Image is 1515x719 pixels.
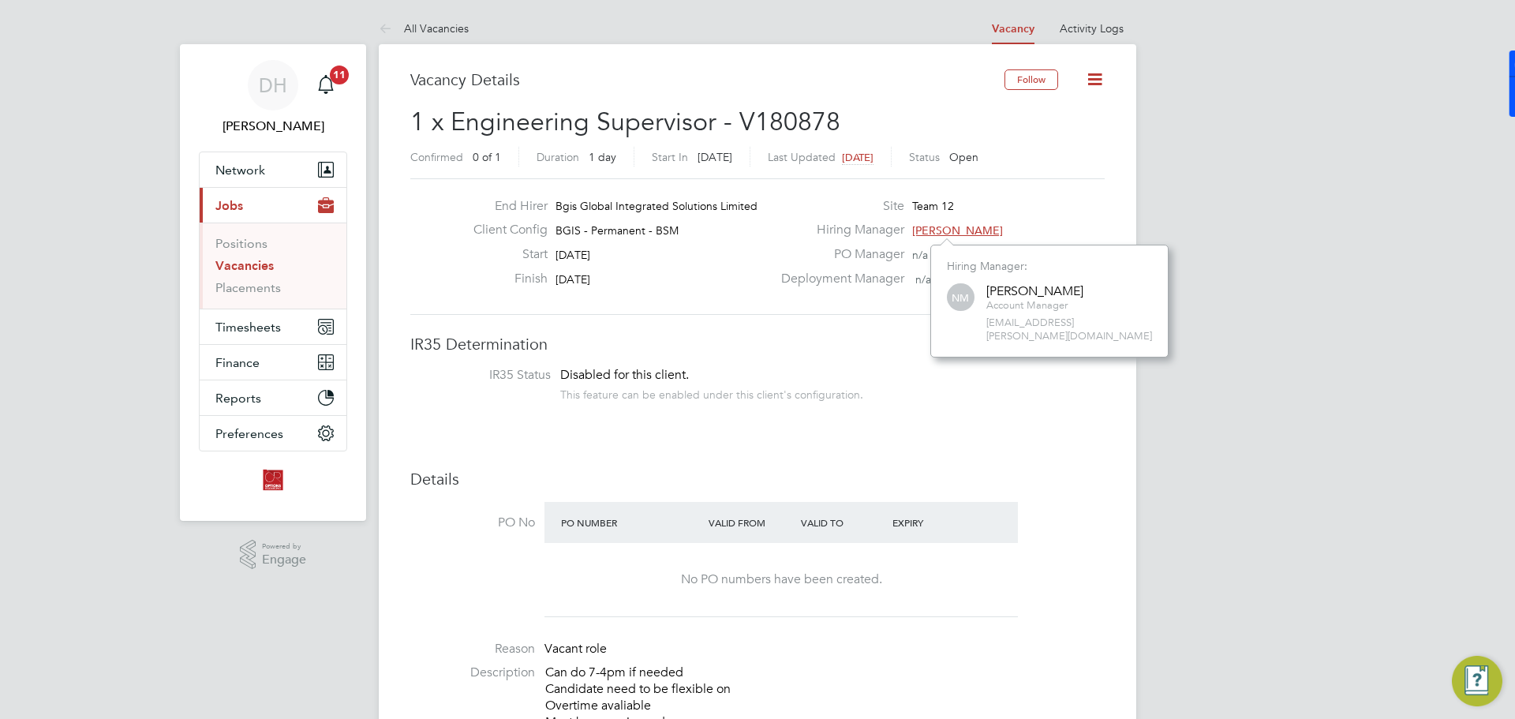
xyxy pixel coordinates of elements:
span: DH [259,75,287,95]
span: Timesheets [215,320,281,335]
label: Description [410,665,535,681]
img: optionsresourcing-logo-retina.png [260,467,286,492]
h3: Vacancy Details [410,69,1004,90]
span: Daniel Hobbs [199,117,347,136]
label: Site [772,198,904,215]
a: Placements [215,280,281,295]
span: 11 [330,66,349,84]
label: Finish [461,271,548,287]
span: 1 day [589,150,616,164]
button: Reports [200,380,346,415]
span: n/a [912,248,928,262]
span: Preferences [215,426,283,441]
span: [DATE] [555,272,590,286]
label: Client Config [461,222,548,238]
span: Account Manager [986,299,1083,313]
div: PO Number [557,508,705,537]
h3: Details [410,469,1105,489]
div: No PO numbers have been created. [560,571,1002,588]
span: Vacant role [544,641,607,657]
label: Duration [537,150,579,164]
span: [DATE] [555,248,590,262]
button: Engage Resource Center [1452,656,1502,706]
label: Hiring Manager [772,222,904,238]
span: [DATE] [698,150,732,164]
button: Network [200,152,346,187]
span: Powered by [262,540,306,553]
span: [EMAIL_ADDRESS][PERSON_NAME][DOMAIN_NAME] [986,316,1152,343]
div: Jobs [200,223,346,309]
label: Start In [652,150,688,164]
label: Deployment Manager [772,271,904,287]
a: Vacancies [215,258,274,273]
div: Expiry [888,508,981,537]
a: 11 [310,60,342,110]
nav: Main navigation [180,44,366,521]
span: NM [947,284,974,312]
div: Valid To [797,508,889,537]
span: BGIS - Permanent - BSM [555,223,679,238]
a: Powered byEngage [240,540,307,570]
span: Team 12 [912,199,954,213]
label: End Hirer [461,198,548,215]
label: Start [461,246,548,263]
span: Engage [262,553,306,567]
label: Status [909,150,940,164]
span: Reports [215,391,261,406]
a: Vacancy [992,22,1034,36]
span: Jobs [215,198,243,213]
span: 0 of 1 [473,150,501,164]
div: This feature can be enabled under this client's configuration. [560,384,863,402]
div: Valid From [705,508,797,537]
a: Go to home page [199,467,347,492]
a: Positions [215,236,267,251]
span: Finance [215,355,260,370]
span: Open [949,150,978,164]
span: 1 x Engineering Supervisor - V180878 [410,107,840,137]
label: PO No [410,515,535,531]
button: Finance [200,345,346,380]
span: [DATE] [842,151,873,164]
div: Hiring Manager: [947,259,1152,273]
span: Disabled for this client. [560,367,689,383]
label: Confirmed [410,150,463,164]
button: Preferences [200,416,346,451]
button: Timesheets [200,309,346,344]
label: IR35 Status [426,367,551,384]
span: [PERSON_NAME] [912,223,1003,238]
label: Last Updated [768,150,836,164]
span: n/a [915,272,931,286]
a: Activity Logs [1060,21,1124,36]
a: DH[PERSON_NAME] [199,60,347,136]
button: Jobs [200,188,346,223]
a: All Vacancies [379,21,469,36]
label: Reason [410,641,535,657]
button: Follow [1004,69,1058,90]
h3: IR35 Determination [410,334,1105,354]
div: [PERSON_NAME] [986,283,1083,300]
label: PO Manager [772,246,904,263]
span: Bgis Global Integrated Solutions Limited [555,199,757,213]
span: Network [215,163,265,178]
